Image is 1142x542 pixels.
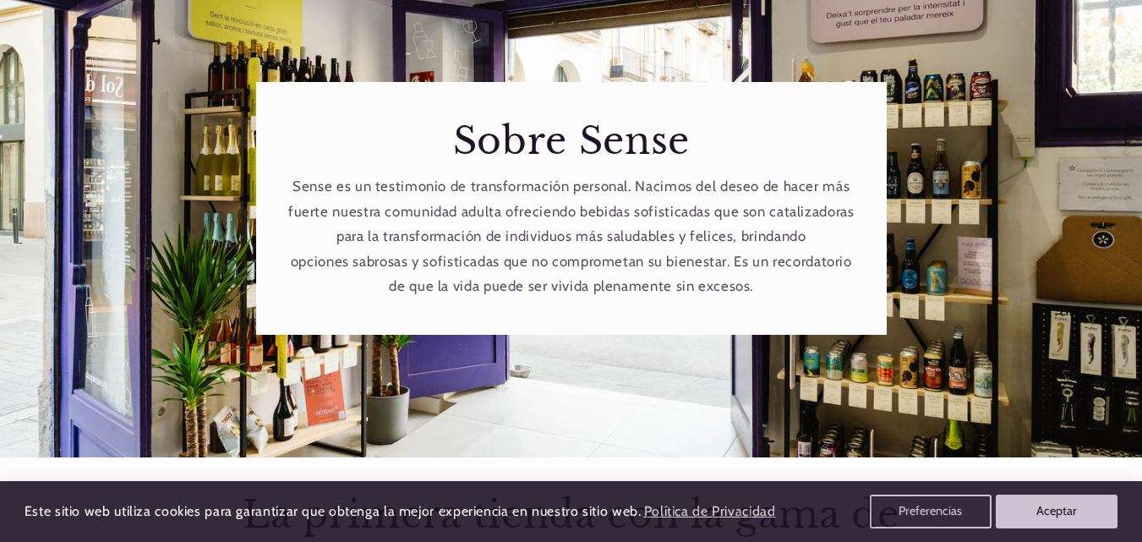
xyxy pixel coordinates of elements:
[287,174,855,299] p: Sense es un testimonio de transformación personal. Nacimos del deseo de hacer más fuerte nuestra...
[287,118,855,166] h2: Sobre Sense
[25,503,642,519] span: Este sitio web utiliza cookies para garantizar que obtenga la mejor experiencia en nuestro sitio ...
[641,497,778,527] a: Política de Privacidad (opens in a new tab)
[870,495,992,528] button: Preferencias
[996,495,1117,528] button: Aceptar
